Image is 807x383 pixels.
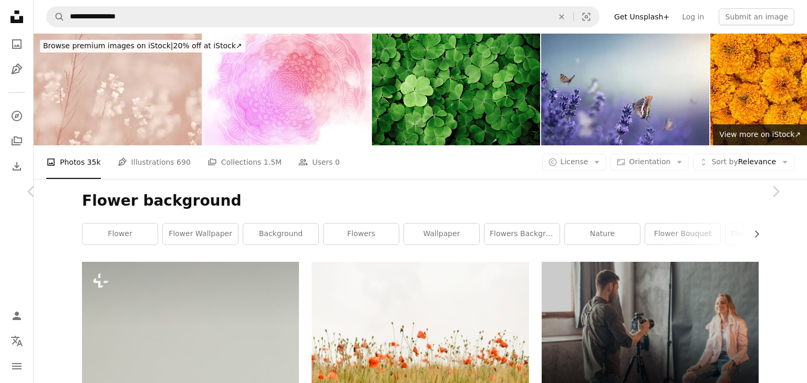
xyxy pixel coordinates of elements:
[608,8,676,25] a: Get Unsplash+
[404,224,479,244] a: wallpaper
[719,130,801,139] span: View more on iStock ↗
[208,145,282,179] a: Collections 1.5M
[47,7,65,27] button: Search Unsplash
[43,41,242,50] span: 20% off at iStock ↗
[43,41,173,50] span: Browse premium images on iStock |
[574,7,599,27] button: Visual search
[82,191,759,210] h1: Flower background
[541,34,709,145] img: Butterflies In Lavender
[484,224,560,244] a: flowers background
[629,157,670,166] span: Orientation
[550,7,573,27] button: Clear
[324,224,399,244] a: flowers
[676,8,710,25] a: Log in
[726,224,801,244] a: floral background
[34,34,252,59] a: Browse premium images on iStock|20% off at iStock↗
[312,329,529,338] a: orange flowers
[177,156,191,168] span: 690
[6,131,27,152] a: Collections
[719,8,794,25] button: Submit an image
[46,6,599,27] form: Find visuals sitewide
[744,141,807,242] a: Next
[335,156,340,168] span: 0
[561,157,588,166] span: License
[6,356,27,377] button: Menu
[243,224,318,244] a: background
[118,145,191,179] a: Illustrations 690
[6,59,27,80] a: Illustrations
[693,154,794,171] button: Sort byRelevance
[711,157,776,167] span: Relevance
[163,224,238,244] a: flower wallpaper
[203,34,371,145] img: Abstract mandala graphic design background
[645,224,720,244] a: flower bouquet
[6,34,27,55] a: Photos
[711,157,738,166] span: Sort by
[298,145,340,179] a: Users 0
[6,305,27,326] a: Log in / Sign up
[542,154,607,171] button: License
[34,34,202,145] img: The soft image of mustard flowers
[6,105,27,126] a: Explore
[372,34,540,145] img: Close up of a bunch of green clover
[6,331,27,352] button: Language
[264,156,282,168] span: 1.5M
[82,224,158,244] a: flower
[611,154,689,171] button: Orientation
[565,224,640,244] a: nature
[713,124,807,145] a: View more on iStock↗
